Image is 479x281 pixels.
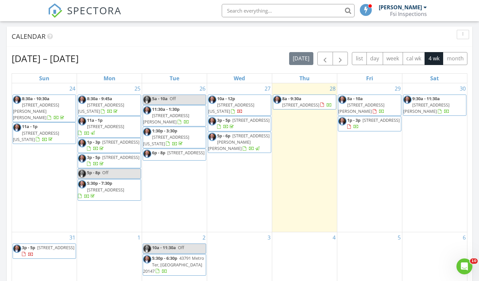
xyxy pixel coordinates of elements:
button: [DATE] [289,52,313,65]
span: 5:30p - 6:30p [152,255,177,261]
span: 8:30a - 9:45a [87,96,112,102]
a: 5:30p - 6:30p 43791 Metro Ter, [GEOGRAPHIC_DATA] 20147 [143,255,204,274]
a: 1p - 3p [STREET_ADDRESS] [78,138,141,153]
img: The Best Home Inspection Software - Spectora [48,3,62,18]
span: Off [102,170,109,176]
td: Go to August 30, 2025 [402,83,467,232]
img: img_5354_copy.jpg [143,150,151,158]
span: [STREET_ADDRESS][US_STATE] [13,130,59,142]
img: img_5354_copy.jpg [78,96,86,104]
a: 11a - 1p [STREET_ADDRESS][US_STATE] [13,122,76,144]
a: Wednesday [232,74,246,83]
a: Go to August 26, 2025 [198,83,207,94]
span: [STREET_ADDRESS][PERSON_NAME] [403,102,449,114]
a: 8:30a - 9:45a [STREET_ADDRESS][US_STATE] [78,95,141,116]
img: img_5354_copy.jpg [208,117,216,125]
span: [STREET_ADDRESS][US_STATE] [143,134,189,146]
iframe: Intercom live chat [456,258,472,274]
button: month [443,52,467,65]
span: [STREET_ADDRESS][US_STATE] [208,102,254,114]
a: 3p - 5p [STREET_ADDRESS] [78,153,141,168]
a: 11a - 1p [STREET_ADDRESS] [78,117,124,136]
a: Go to September 3, 2025 [266,232,272,243]
a: 8:30a - 10:30a [STREET_ADDRESS][PERSON_NAME][PERSON_NAME] [13,96,65,121]
img: img_5354_copy.jpg [13,96,21,104]
a: Go to August 29, 2025 [393,83,402,94]
a: Go to August 28, 2025 [328,83,337,94]
img: img_5354_copy.jpg [338,96,347,104]
span: [STREET_ADDRESS][PERSON_NAME] [338,102,384,114]
a: Go to September 2, 2025 [201,232,207,243]
span: 3p - 5p [217,117,230,123]
a: 8:30a - 9:45a [STREET_ADDRESS][US_STATE] [78,96,124,114]
span: [STREET_ADDRESS][US_STATE] [78,102,124,114]
img: img_5354_copy.jpg [143,128,151,136]
a: 1p - 3p [STREET_ADDRESS] [347,117,400,129]
span: 3p - 5p [22,245,35,250]
a: Go to August 27, 2025 [263,83,272,94]
span: [STREET_ADDRESS] [362,117,400,123]
div: [PERSON_NAME] [379,4,422,11]
span: 11:30a - 1:30p [152,106,180,112]
span: 5:30p - 7:30p [87,180,112,186]
span: 1p - 3p [347,117,360,123]
a: 11a - 1p [STREET_ADDRESS] [78,116,141,138]
span: [STREET_ADDRESS] [282,102,319,108]
span: 9:30a - 11:30a [412,96,440,102]
span: [STREET_ADDRESS] [167,150,204,156]
span: 8a - 10a [347,96,363,102]
a: Go to September 1, 2025 [136,232,142,243]
a: 9:30a - 11:30a [STREET_ADDRESS][PERSON_NAME] [403,96,449,114]
a: 6p - 8p [STREET_ADDRESS] [143,149,206,161]
span: 8a - 9:30a [282,96,301,102]
button: week [383,52,403,65]
a: SPECTORA [48,9,121,23]
a: 8a - 9:30a [STREET_ADDRESS] [282,96,332,108]
a: 1:30p - 3:30p [STREET_ADDRESS][US_STATE] [143,128,189,146]
span: [STREET_ADDRESS] [102,139,139,145]
span: Off [178,245,184,250]
a: 3p - 5p [STREET_ADDRESS] [208,116,271,131]
a: 1p - 3p [STREET_ADDRESS] [87,139,139,151]
span: [STREET_ADDRESS] [87,123,124,129]
span: 1p - 3p [87,139,100,145]
button: Previous [317,52,333,65]
td: Go to August 27, 2025 [207,83,272,232]
td: Go to August 26, 2025 [142,83,207,232]
a: 8a - 10a [STREET_ADDRESS][PERSON_NAME] [338,96,384,114]
span: 11a - 1p [87,117,103,123]
a: Monday [102,74,117,83]
div: Fsi Inspections [390,11,427,17]
a: 8a - 9:30a [STREET_ADDRESS] [273,95,336,109]
button: day [366,52,383,65]
a: Tuesday [168,74,181,83]
h2: [DATE] – [DATE] [12,52,79,65]
img: img_5354_copy.jpg [143,96,151,104]
span: [STREET_ADDRESS] [37,245,74,250]
span: 5a - 10a [152,96,168,102]
button: list [352,52,367,65]
a: Go to August 25, 2025 [133,83,142,94]
a: 10a - 12p [STREET_ADDRESS][US_STATE] [208,95,271,116]
td: Go to August 24, 2025 [12,83,77,232]
a: Go to August 31, 2025 [68,232,77,243]
button: 4 wk [425,52,443,65]
td: Go to August 29, 2025 [337,83,402,232]
img: img_5354_copy.jpg [273,96,281,104]
a: 5:30p - 7:30p [STREET_ADDRESS] [78,180,124,199]
input: Search everything... [222,4,355,17]
span: SPECTORA [67,3,121,17]
a: 8a - 10a [STREET_ADDRESS][PERSON_NAME] [338,95,401,116]
a: 9:30a - 11:30a [STREET_ADDRESS][PERSON_NAME] [403,95,466,116]
span: 3p - 5p [87,154,100,160]
button: cal wk [403,52,425,65]
a: 5:30p - 6:30p 43791 Metro Ter, [GEOGRAPHIC_DATA] 20147 [143,254,206,276]
a: 3p - 5p [STREET_ADDRESS] [13,244,76,258]
span: 10a - 12p [217,96,235,102]
a: Go to September 6, 2025 [461,232,467,243]
a: Saturday [429,74,440,83]
a: 3p - 5p [STREET_ADDRESS] [217,117,270,129]
a: 5:30p - 7:30p [STREET_ADDRESS] [78,179,141,201]
img: img_5354_copy.jpg [78,170,86,178]
td: Go to August 25, 2025 [77,83,142,232]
